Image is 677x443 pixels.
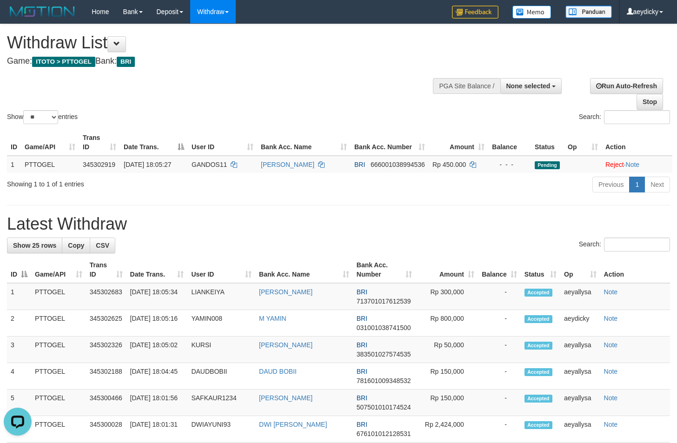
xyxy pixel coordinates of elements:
[429,129,488,156] th: Amount: activate to sort column ascending
[592,177,630,192] a: Previous
[560,416,600,443] td: aeyallysa
[579,110,670,124] label: Search:
[478,390,521,416] td: -
[590,78,663,94] a: Run Auto-Refresh
[187,310,255,337] td: YAMIN008
[7,390,31,416] td: 5
[257,129,351,156] th: Bank Acc. Name: activate to sort column ascending
[357,324,411,331] span: Copy 031001038741500 to clipboard
[604,341,618,349] a: Note
[7,215,670,233] h1: Latest Withdraw
[524,315,552,323] span: Accepted
[86,310,126,337] td: 345302625
[31,283,86,310] td: PTTOGEL
[68,242,84,249] span: Copy
[478,283,521,310] td: -
[564,129,602,156] th: Op: activate to sort column ascending
[512,6,551,19] img: Button%20Memo.svg
[433,78,500,94] div: PGA Site Balance /
[565,6,612,18] img: panduan.png
[416,283,478,310] td: Rp 300,000
[187,283,255,310] td: LIANKEIYA
[126,416,188,443] td: [DATE] 18:01:31
[500,78,562,94] button: None selected
[83,161,115,168] span: 345302919
[478,310,521,337] td: -
[432,161,466,168] span: Rp 450.000
[117,57,135,67] span: BRI
[86,337,126,363] td: 345302326
[126,310,188,337] td: [DATE] 18:05:16
[535,161,560,169] span: Pending
[604,421,618,428] a: Note
[259,368,297,375] a: DAUD BOBII
[31,257,86,283] th: Game/API: activate to sort column ascending
[478,416,521,443] td: -
[259,341,312,349] a: [PERSON_NAME]
[357,288,367,296] span: BRI
[357,315,367,322] span: BRI
[31,363,86,390] td: PTTOGEL
[259,288,312,296] a: [PERSON_NAME]
[579,238,670,251] label: Search:
[506,82,551,90] span: None selected
[357,421,367,428] span: BRI
[604,238,670,251] input: Search:
[31,310,86,337] td: PTTOGEL
[560,337,600,363] td: aeyallysa
[416,390,478,416] td: Rp 150,000
[86,390,126,416] td: 345300466
[600,257,670,283] th: Action
[521,257,560,283] th: Status: activate to sort column ascending
[560,363,600,390] td: aeyallysa
[629,177,645,192] a: 1
[21,129,79,156] th: Game/API: activate to sort column ascending
[187,390,255,416] td: SAFKAUR1234
[7,33,442,52] h1: Withdraw List
[187,363,255,390] td: DAUDBOBII
[120,129,188,156] th: Date Trans.: activate to sort column descending
[604,110,670,124] input: Search:
[351,129,429,156] th: Bank Acc. Number: activate to sort column ascending
[644,177,670,192] a: Next
[261,161,314,168] a: [PERSON_NAME]
[416,337,478,363] td: Rp 50,000
[492,160,527,169] div: - - -
[524,342,552,350] span: Accepted
[560,310,600,337] td: aeydicky
[7,57,442,66] h4: Game: Bank:
[478,363,521,390] td: -
[604,288,618,296] a: Note
[31,337,86,363] td: PTTOGEL
[357,350,411,358] span: Copy 383501027574535 to clipboard
[605,161,624,168] a: Reject
[604,315,618,322] a: Note
[31,416,86,443] td: PTTOGEL
[354,161,365,168] span: BRI
[79,129,120,156] th: Trans ID: activate to sort column ascending
[7,110,78,124] label: Show entries
[21,156,79,173] td: PTTOGEL
[452,6,498,19] img: Feedback.jpg
[524,395,552,403] span: Accepted
[126,283,188,310] td: [DATE] 18:05:34
[86,363,126,390] td: 345302188
[478,257,521,283] th: Balance: activate to sort column ascending
[126,257,188,283] th: Date Trans.: activate to sort column ascending
[416,363,478,390] td: Rp 150,000
[416,416,478,443] td: Rp 2,424,000
[524,421,552,429] span: Accepted
[7,283,31,310] td: 1
[90,238,115,253] a: CSV
[602,129,672,156] th: Action
[124,161,171,168] span: [DATE] 18:05:27
[192,161,227,168] span: GANDOS11
[187,337,255,363] td: KURSI
[604,368,618,375] a: Note
[126,363,188,390] td: [DATE] 18:04:45
[259,394,312,402] a: [PERSON_NAME]
[23,110,58,124] select: Showentries
[637,94,663,110] a: Stop
[488,129,531,156] th: Balance
[357,430,411,437] span: Copy 676101012128531 to clipboard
